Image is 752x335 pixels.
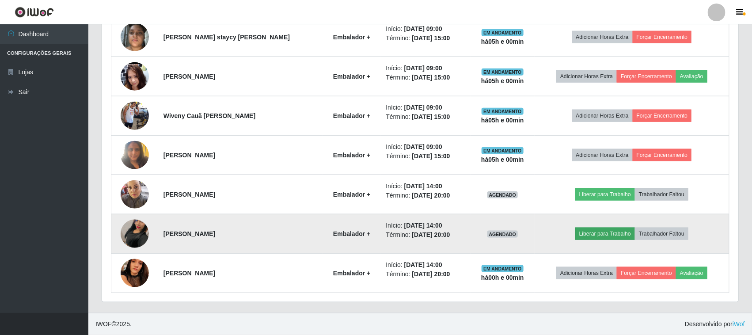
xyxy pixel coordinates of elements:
li: Início: [386,24,465,34]
time: [DATE] 20:00 [412,192,450,199]
strong: [PERSON_NAME] [163,270,215,277]
button: Forçar Encerramento [633,31,692,43]
button: Avaliação [676,70,707,83]
button: Forçar Encerramento [617,267,676,279]
time: [DATE] 14:00 [404,222,442,229]
strong: [PERSON_NAME] [163,73,215,80]
button: Adicionar Horas Extra [572,149,633,161]
img: 1753810548445.jpeg [121,209,149,259]
button: Liberar para Trabalho [575,188,635,201]
strong: Embalador + [333,191,370,198]
button: Adicionar Horas Extra [556,70,617,83]
time: [DATE] 15:00 [412,152,450,160]
button: Liberar para Trabalho [575,228,635,240]
strong: há 05 h e 00 min [481,117,524,124]
li: Término: [386,270,465,279]
span: AGENDADO [487,191,518,198]
span: IWOF [95,320,112,327]
span: AGENDADO [487,231,518,238]
span: EM ANDAMENTO [482,147,524,154]
img: 1755099981522.jpeg [121,45,149,108]
button: Adicionar Horas Extra [556,267,617,279]
li: Início: [386,103,465,112]
button: Trabalhador Faltou [635,228,688,240]
time: [DATE] 15:00 [412,113,450,120]
li: Início: [386,221,465,230]
img: 1755554468371.jpeg [121,91,149,141]
strong: Embalador + [333,73,370,80]
li: Início: [386,142,465,152]
time: [DATE] 09:00 [404,25,442,32]
strong: há 05 h e 00 min [481,77,524,84]
li: Início: [386,260,465,270]
span: EM ANDAMENTO [482,265,524,272]
img: 1752796864999.jpeg [121,175,149,213]
span: EM ANDAMENTO [482,69,524,76]
img: CoreUI Logo [15,7,54,18]
button: Adicionar Horas Extra [572,110,633,122]
time: [DATE] 09:00 [404,143,442,150]
img: 1754691931350.jpeg [121,18,149,56]
time: [DATE] 09:00 [404,65,442,72]
a: iWof [733,320,745,327]
strong: [PERSON_NAME] [163,191,215,198]
time: [DATE] 20:00 [412,231,450,238]
strong: [PERSON_NAME] [163,152,215,159]
strong: Embalador + [333,152,370,159]
img: 1755699349623.jpeg [121,136,149,174]
img: 1755117602087.jpeg [121,242,149,305]
time: [DATE] 14:00 [404,261,442,268]
li: Término: [386,73,465,82]
strong: há 05 h e 00 min [481,38,524,45]
span: EM ANDAMENTO [482,108,524,115]
button: Avaliação [676,267,707,279]
time: [DATE] 09:00 [404,104,442,111]
time: [DATE] 20:00 [412,270,450,278]
strong: [PERSON_NAME] staycy [PERSON_NAME] [163,34,290,41]
li: Término: [386,191,465,200]
strong: Wiveny Cauã [PERSON_NAME] [163,112,255,119]
strong: [PERSON_NAME] [163,230,215,237]
li: Término: [386,34,465,43]
li: Término: [386,112,465,122]
li: Término: [386,152,465,161]
button: Adicionar Horas Extra [572,31,633,43]
button: Forçar Encerramento [617,70,676,83]
button: Forçar Encerramento [633,149,692,161]
span: EM ANDAMENTO [482,29,524,36]
time: [DATE] 15:00 [412,34,450,42]
span: Desenvolvido por [685,320,745,329]
strong: há 05 h e 00 min [481,156,524,163]
span: © 2025 . [95,320,132,329]
li: Início: [386,64,465,73]
time: [DATE] 14:00 [404,183,442,190]
strong: Embalador + [333,34,370,41]
button: Trabalhador Faltou [635,188,688,201]
strong: Embalador + [333,230,370,237]
strong: Embalador + [333,270,370,277]
li: Término: [386,230,465,240]
li: Início: [386,182,465,191]
strong: há 00 h e 00 min [481,274,524,281]
strong: Embalador + [333,112,370,119]
time: [DATE] 15:00 [412,74,450,81]
button: Forçar Encerramento [633,110,692,122]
